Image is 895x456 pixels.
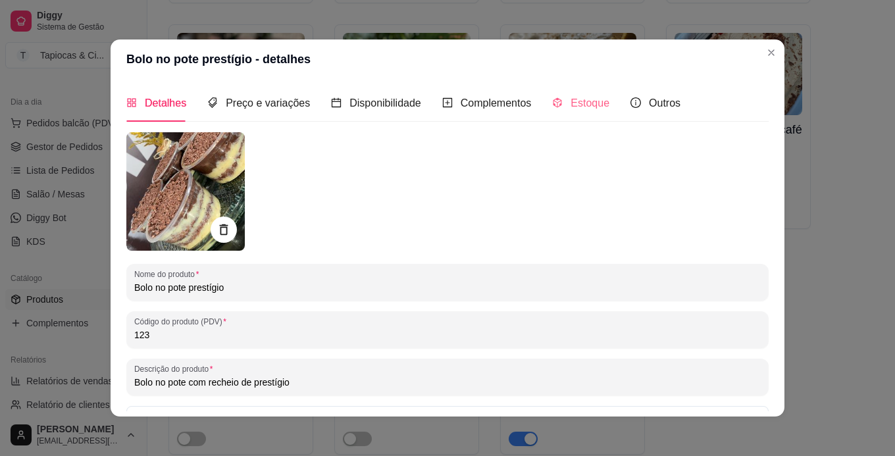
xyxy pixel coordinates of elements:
[571,97,609,109] span: Estoque
[111,39,784,79] header: Bolo no pote prestígio - detalhes
[442,97,453,108] span: plus-square
[331,97,342,108] span: calendar
[461,97,532,109] span: Complementos
[126,97,137,108] span: appstore
[145,97,186,109] span: Detalhes
[134,376,761,389] input: Descrição do produto
[552,97,563,108] span: code-sandbox
[126,132,245,251] img: produto
[226,97,310,109] span: Preço e variações
[649,97,680,109] span: Outros
[761,42,782,63] button: Close
[134,363,217,374] label: Descrição do produto
[207,97,218,108] span: tags
[630,97,641,108] span: info-circle
[349,97,421,109] span: Disponibilidade
[134,316,231,327] label: Código do produto (PDV)
[134,328,761,342] input: Código do produto (PDV)
[134,268,203,280] label: Nome do produto
[134,281,761,294] input: Nome do produto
